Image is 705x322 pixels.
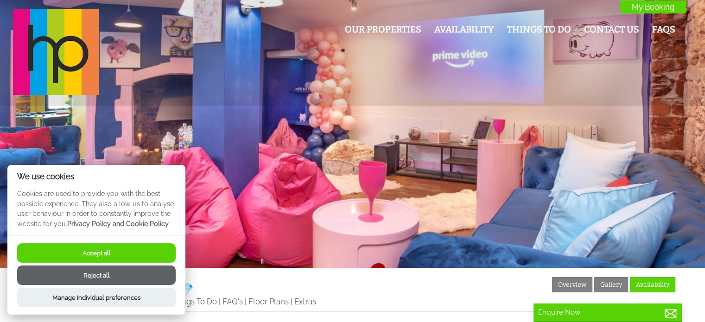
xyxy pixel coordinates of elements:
[222,297,243,306] a: FAQ's
[652,24,675,35] a: FAQs
[13,9,99,95] img: Halula Properties
[620,0,686,13] a: My Booking
[17,265,176,285] button: Reject all
[345,24,421,35] a: Our Properties
[17,243,176,263] button: Accept all
[7,172,185,181] h2: We use cookies
[552,277,592,292] a: Overview
[248,297,289,306] a: Floor Plans
[584,24,639,35] a: Contact Us
[630,277,675,292] a: Availability
[538,308,677,316] p: Enquire Now
[67,220,169,227] a: Privacy Policy and Cookie Policy
[594,277,628,292] a: Gallery
[294,297,316,306] a: Extras
[434,24,494,35] a: Availability
[7,189,185,235] p: Cookies are used to provide you with the best possible experience. They also allow us to analyse ...
[171,297,217,306] a: Things To Do
[507,24,571,35] a: Things To Do
[17,288,176,307] button: Manage Individual preferences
